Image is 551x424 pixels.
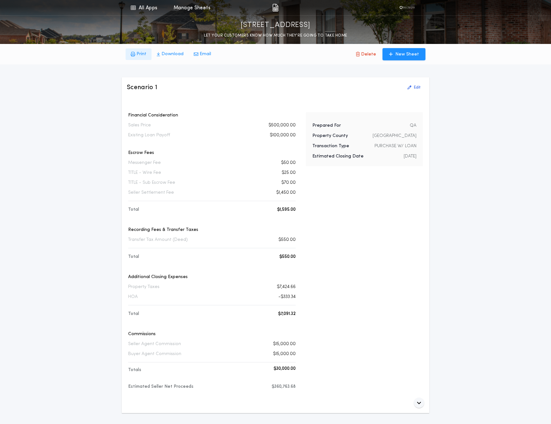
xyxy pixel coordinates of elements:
[414,85,420,90] p: Edit
[128,254,139,260] p: Total
[282,170,296,176] p: $25.00
[128,294,138,300] p: HOA
[204,32,347,39] p: LET YOUR CUSTOMERS KNOW HOW MUCH THEY’RE GOING TO TAKE HOME
[128,180,175,186] p: TITLE - Sub Escrow Fee
[312,153,364,160] p: Estimated Closing Date
[382,48,425,60] button: New Sheet
[128,351,181,357] p: Buyer Agent Commission
[189,48,216,60] button: Email
[152,48,189,60] button: Download
[241,20,310,30] p: [STREET_ADDRESS]
[128,207,139,213] p: Total
[373,133,416,139] p: [GEOGRAPHIC_DATA]
[128,384,193,390] p: Estimated Seller Net Proceeds
[128,227,296,233] p: Recording Fees & Transfer Taxes
[374,143,416,149] p: PURCHASE W/ LOAN
[128,160,161,166] p: Messenger Fee
[351,48,381,60] button: Delete
[272,4,278,12] img: img
[272,384,296,390] p: $360,763.68
[128,284,160,290] p: Property Taxes
[128,122,151,129] p: Sales Price
[200,51,211,57] p: Email
[128,311,139,317] p: Total
[312,123,341,129] p: Prepared For
[136,51,146,57] p: Print
[281,160,296,166] p: $50.00
[273,341,296,347] p: $15,000.00
[128,331,296,337] p: Commissions
[278,294,296,300] p: -$333.34
[127,83,158,92] h3: Scenario 1
[277,284,296,290] p: $7,424.66
[276,190,296,196] p: $1,450.00
[273,351,296,357] p: $15,000.00
[404,82,424,93] button: Edit
[128,237,188,243] p: Transfer Tax Amount (Deed)
[404,153,416,160] p: [DATE]
[279,254,296,260] p: $550.00
[274,366,296,372] p: $30,000.00
[126,48,152,60] button: Print
[281,180,296,186] p: $70.00
[410,123,416,129] p: QA
[128,112,296,119] p: Financial Consideration
[128,341,181,347] p: Seller Agent Commission
[278,311,296,317] p: $7,091.32
[128,150,296,156] p: Escrow Fees
[128,274,296,280] p: Additional Closing Expenses
[395,51,419,58] p: New Sheet
[128,367,141,373] p: Totals
[268,122,296,129] p: $500,000.00
[128,170,161,176] p: TITLE - Wire Fee
[128,132,170,139] p: Existing Loan Payoff
[277,207,296,213] p: $1,595.00
[398,4,417,11] img: vs-icon
[128,190,174,196] p: Seller Settlement Fee
[312,133,348,139] p: Property County
[312,143,349,149] p: Transaction Type
[161,51,184,57] p: Download
[361,51,376,58] p: Delete
[270,132,296,139] p: $100,000.00
[278,237,296,243] p: $550.00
